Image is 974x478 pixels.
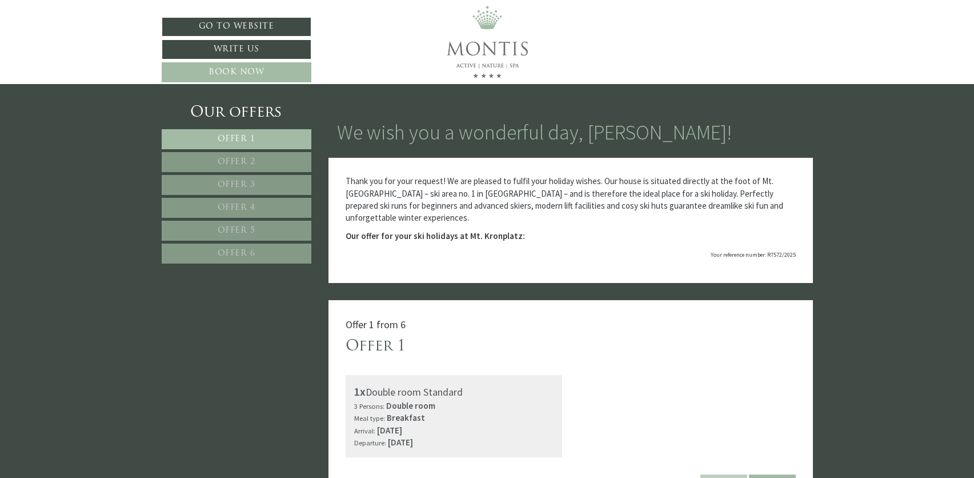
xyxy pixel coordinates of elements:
[354,401,384,411] small: 3 Persons:
[162,102,311,124] div: Our offers
[354,384,366,399] b: 1x
[218,204,255,212] span: Offer 4
[346,230,525,241] strong: Our offer for your ski holidays at Mt. Kronplatz:
[218,226,255,235] span: Offer 5
[337,121,732,144] h1: We wish you a wonderful day, [PERSON_NAME]!
[218,181,255,189] span: Offer 3
[711,251,796,258] span: Your reference number: R7572/2025
[387,412,425,423] b: Breakfast
[346,336,406,357] div: Offer 1
[218,158,255,166] span: Offer 2
[354,438,386,447] small: Departure:
[346,175,796,224] p: Thank you for your request! We are pleased to fulfil your holiday wishes. Our house is situated d...
[218,249,255,258] span: Offer 6
[354,426,375,435] small: Arrival:
[354,384,554,400] div: Double room Standard
[354,413,385,423] small: Meal type:
[377,425,402,436] b: [DATE]
[386,400,435,411] b: Double room
[346,318,406,331] span: Offer 1 from 6
[218,135,255,144] span: Offer 1
[388,437,413,448] b: [DATE]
